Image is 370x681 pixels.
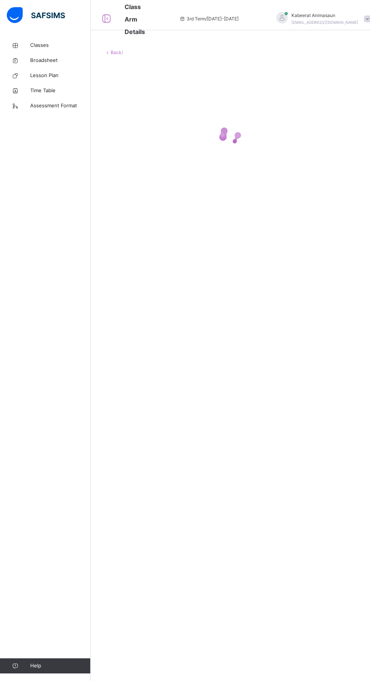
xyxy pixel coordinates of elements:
[125,3,145,36] span: Class Arm Details
[7,7,65,23] img: safsims
[30,87,91,94] span: Time Table
[122,50,123,55] span: /
[30,42,91,49] span: Classes
[30,662,90,670] span: Help
[291,12,358,19] span: Kabeerat Animasaun
[30,57,91,64] span: Broadsheet
[179,15,239,22] span: session/term information
[111,50,122,55] a: Back
[291,20,358,25] span: [EMAIL_ADDRESS][DOMAIN_NAME]
[30,72,91,79] span: Lesson Plan
[30,102,91,110] span: Assessment Format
